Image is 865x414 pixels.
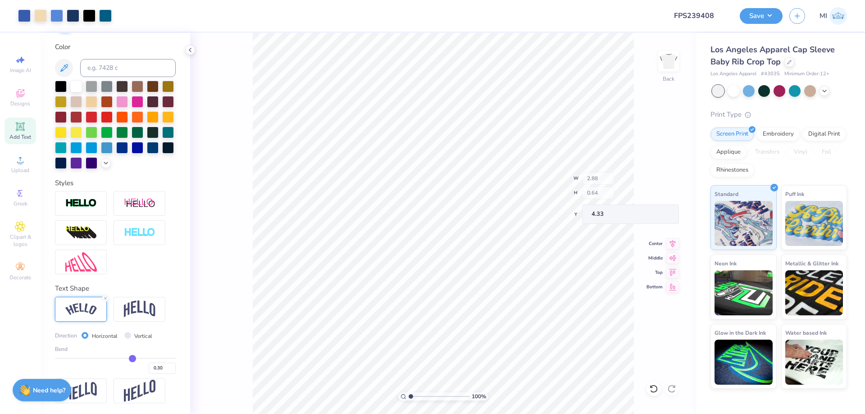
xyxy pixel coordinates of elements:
[646,284,663,290] span: Bottom
[646,241,663,247] span: Center
[710,109,847,120] div: Print Type
[65,226,97,240] img: 3d Illusion
[710,70,756,78] span: Los Angeles Apparel
[715,328,766,337] span: Glow in the Dark Ink
[55,178,176,188] div: Styles
[785,328,827,337] span: Water based Ink
[646,255,663,261] span: Middle
[11,167,29,174] span: Upload
[9,133,31,141] span: Add Text
[715,189,738,199] span: Standard
[816,146,837,159] div: Foil
[9,274,31,281] span: Decorate
[10,100,30,107] span: Designs
[740,8,783,24] button: Save
[785,340,843,385] img: Water based Ink
[134,332,152,340] label: Vertical
[785,201,843,246] img: Puff Ink
[710,127,754,141] div: Screen Print
[65,198,97,209] img: Stroke
[660,52,678,70] img: Back
[715,259,737,268] span: Neon Ink
[65,252,97,272] img: Free Distort
[124,300,155,318] img: Arch
[757,127,800,141] div: Embroidery
[55,283,176,294] div: Text Shape
[667,7,733,25] input: Untitled Design
[663,75,674,83] div: Back
[761,70,780,78] span: # 43035
[124,380,155,402] img: Rise
[710,44,835,67] span: Los Angeles Apparel Cap Sleeve Baby Rib Crop Top
[710,164,754,177] div: Rhinestones
[80,59,176,77] input: e.g. 7428 c
[92,332,118,340] label: Horizontal
[124,198,155,209] img: Shadow
[715,201,773,246] img: Standard
[14,200,27,207] span: Greek
[5,233,36,248] span: Clipart & logos
[829,7,847,25] img: Mark Isaac
[788,146,813,159] div: Vinyl
[55,345,68,353] span: Bend
[65,303,97,315] img: Arc
[715,270,773,315] img: Neon Ink
[819,11,827,21] span: MI
[33,386,65,395] strong: Need help?
[785,189,804,199] span: Puff Ink
[710,146,747,159] div: Applique
[715,340,773,385] img: Glow in the Dark Ink
[55,42,176,52] div: Color
[749,146,785,159] div: Transfers
[10,67,31,74] span: Image AI
[646,269,663,276] span: Top
[802,127,846,141] div: Digital Print
[65,382,97,400] img: Flag
[785,270,843,315] img: Metallic & Glitter Ink
[785,259,838,268] span: Metallic & Glitter Ink
[124,227,155,238] img: Negative Space
[784,70,829,78] span: Minimum Order: 12 +
[819,7,847,25] a: MI
[55,332,77,340] span: Direction
[472,392,486,400] span: 100 %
